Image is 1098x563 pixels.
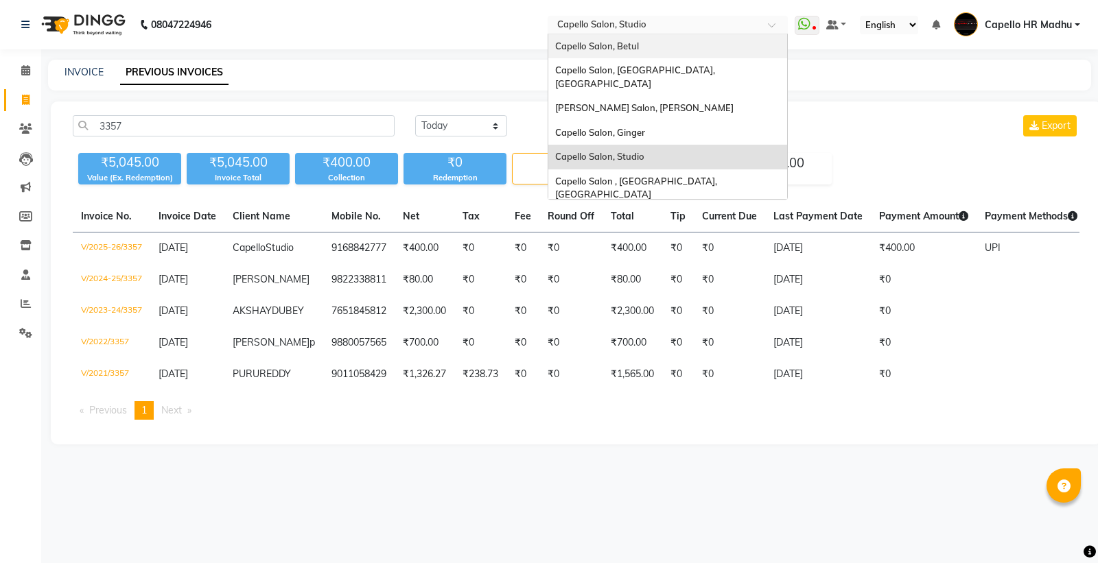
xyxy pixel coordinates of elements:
[765,264,871,296] td: [DATE]
[309,336,315,348] span: p
[555,151,644,162] span: Capello Salon, Studio
[65,66,104,78] a: INVOICE
[295,153,398,172] div: ₹400.00
[454,327,506,359] td: ₹0
[323,296,395,327] td: 7651845812
[454,232,506,265] td: ₹0
[506,296,539,327] td: ₹0
[120,60,229,85] a: PREVIOUS INVOICES
[159,241,188,254] span: [DATE]
[694,264,765,296] td: ₹0
[395,359,454,390] td: ₹1,326.27
[555,127,645,138] span: Capello Salon, Ginger
[73,401,1079,420] nav: Pagination
[395,264,454,296] td: ₹80.00
[670,210,686,222] span: Tip
[266,241,294,254] span: Studio
[985,18,1072,32] span: Capello HR Madhu
[662,232,694,265] td: ₹0
[404,172,506,184] div: Redemption
[233,368,259,380] span: PURU
[73,359,150,390] td: V/2021/3357
[871,296,977,327] td: ₹0
[395,327,454,359] td: ₹700.00
[539,327,603,359] td: ₹0
[702,210,757,222] span: Current Due
[765,359,871,390] td: [DATE]
[694,296,765,327] td: ₹0
[603,296,662,327] td: ₹2,300.00
[454,359,506,390] td: ₹238.73
[73,264,150,296] td: V/2024-25/3357
[662,327,694,359] td: ₹0
[463,210,480,222] span: Tax
[454,296,506,327] td: ₹0
[506,232,539,265] td: ₹0
[506,264,539,296] td: ₹0
[506,359,539,390] td: ₹0
[548,210,594,222] span: Round Off
[73,232,150,265] td: V/2025-26/3357
[515,210,531,222] span: Fee
[233,273,309,285] span: [PERSON_NAME]
[985,210,1077,222] span: Payment Methods
[395,296,454,327] td: ₹2,300.00
[871,327,977,359] td: ₹0
[323,232,395,265] td: 9168842777
[1042,119,1071,132] span: Export
[539,359,603,390] td: ₹0
[78,153,181,172] div: ₹5,045.00
[323,327,395,359] td: 9880057565
[259,368,291,380] span: REDDY
[765,327,871,359] td: [DATE]
[694,232,765,265] td: ₹0
[159,273,188,285] span: [DATE]
[694,359,765,390] td: ₹0
[73,296,150,327] td: V/2023-24/3357
[161,404,182,416] span: Next
[1023,115,1077,136] button: Export
[233,241,266,254] span: Capello
[513,173,614,184] div: Bills
[662,296,694,327] td: ₹0
[765,232,871,265] td: [DATE]
[159,368,188,380] span: [DATE]
[506,327,539,359] td: ₹0
[323,264,395,296] td: 9822338811
[611,210,634,222] span: Total
[513,154,614,173] div: 5
[548,34,788,200] ng-dropdown-panel: Options list
[73,115,395,136] input: Search by Name/Mobile/Email/Invoice No
[403,210,419,222] span: Net
[1040,508,1084,549] iframe: chat widget
[73,327,150,359] td: V/2022/3357
[81,210,132,222] span: Invoice No.
[187,153,290,172] div: ₹5,045.00
[187,172,290,184] div: Invoice Total
[985,241,1001,254] span: UPI
[555,64,717,89] span: Capello Salon, [GEOGRAPHIC_DATA], [GEOGRAPHIC_DATA]
[555,102,734,113] span: [PERSON_NAME] Salon, [PERSON_NAME]
[539,296,603,327] td: ₹0
[539,264,603,296] td: ₹0
[773,210,863,222] span: Last Payment Date
[879,210,968,222] span: Payment Amount
[323,359,395,390] td: 9011058429
[765,296,871,327] td: [DATE]
[555,176,719,200] span: Capello Salon , [GEOGRAPHIC_DATA], [GEOGRAPHIC_DATA]
[954,12,978,36] img: Capello HR Madhu
[159,336,188,348] span: [DATE]
[89,404,127,416] span: Previous
[555,40,639,51] span: Capello Salon, Betul
[233,210,290,222] span: Client Name
[233,336,309,348] span: [PERSON_NAME]
[871,264,977,296] td: ₹0
[871,232,977,265] td: ₹400.00
[159,304,188,317] span: [DATE]
[603,264,662,296] td: ₹80.00
[395,232,454,265] td: ₹400.00
[454,264,506,296] td: ₹0
[331,210,381,222] span: Mobile No.
[272,304,304,317] span: DUBEY
[603,359,662,390] td: ₹1,565.00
